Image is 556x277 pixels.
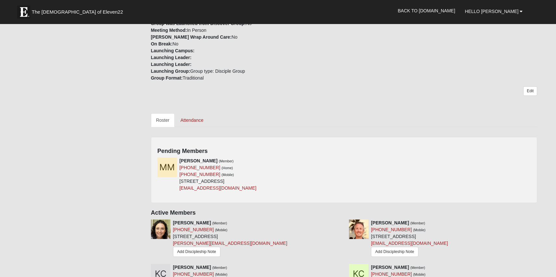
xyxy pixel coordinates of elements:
[212,221,227,225] small: (Member)
[173,265,211,270] strong: [PERSON_NAME]
[151,62,192,67] strong: Launching Leader:
[14,2,144,19] a: The [DEMOGRAPHIC_DATA] of Eleven22
[151,55,192,60] strong: Launching Leader:
[410,221,425,225] small: (Member)
[151,69,190,74] strong: Launching Group:
[151,34,232,40] strong: [PERSON_NAME] Wrap Around Care:
[173,220,211,225] strong: [PERSON_NAME]
[371,220,409,225] strong: [PERSON_NAME]
[151,28,187,33] strong: Meeting Method:
[219,159,234,163] small: (Member)
[173,247,220,257] a: Add Discipleship Note
[151,209,537,217] h4: Active Members
[465,9,518,14] span: Hello [PERSON_NAME]
[173,220,287,259] div: [STREET_ADDRESS]
[215,228,228,232] small: (Mobile)
[17,6,30,19] img: Eleven22 logo
[179,158,217,163] strong: [PERSON_NAME]
[175,113,209,127] a: Attendance
[179,172,220,177] a: [PHONE_NUMBER]
[173,241,287,246] a: [PERSON_NAME][EMAIL_ADDRESS][DOMAIN_NAME]
[371,247,418,257] a: Add Discipleship Note
[32,9,123,15] span: The [DEMOGRAPHIC_DATA] of Eleven22
[222,166,233,170] small: (Home)
[371,265,409,270] strong: [PERSON_NAME]
[222,173,234,177] small: (Mobile)
[523,86,537,96] a: Edit
[179,185,256,191] a: [EMAIL_ADDRESS][DOMAIN_NAME]
[179,157,256,192] div: [STREET_ADDRESS]
[371,220,448,258] div: [STREET_ADDRESS]
[371,241,448,246] a: [EMAIL_ADDRESS][DOMAIN_NAME]
[151,41,173,46] strong: On Break:
[151,48,195,53] strong: Launching Campus:
[179,165,220,170] a: [PHONE_NUMBER]
[173,227,214,232] a: [PHONE_NUMBER]
[151,75,183,81] strong: Group Format:
[393,3,460,19] a: Back to [DOMAIN_NAME]
[371,227,412,232] a: [PHONE_NUMBER]
[151,113,175,127] a: Roster
[157,148,531,155] h4: Pending Members
[460,3,527,19] a: Hello [PERSON_NAME]
[413,228,426,232] small: (Mobile)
